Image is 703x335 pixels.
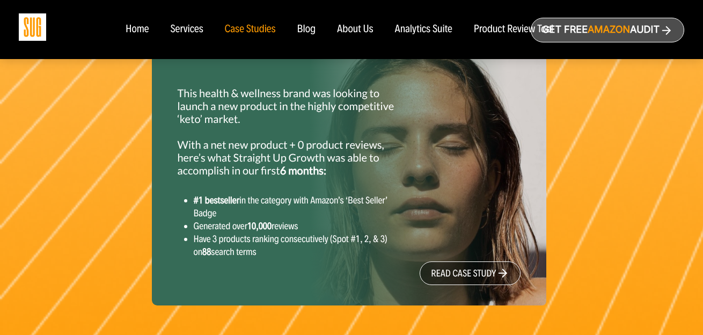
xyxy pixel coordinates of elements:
[178,87,401,177] p: This health & wellness brand was looking to launch a new product in the highly competitive ‘keto’...
[588,24,630,35] span: Amazon
[395,24,452,35] a: Analytics Suite
[194,194,401,220] li: in the category with Amazon’s ‘Best Seller’ Badge
[170,24,203,35] a: Services
[19,13,46,41] img: Sug
[194,232,401,258] li: Have 3 products ranking consecutively (Spot #1, 2, & 3) on search terms
[247,220,272,232] strong: 10,000
[297,24,316,35] a: Blog
[531,18,684,42] a: Get freeAmazonAudit
[474,24,553,35] a: Product Review Tool
[337,24,374,35] a: About Us
[280,164,326,177] strong: 6 months:
[420,261,521,285] a: read case study
[194,194,239,206] strong: #1 bestseller
[126,24,149,35] a: Home
[202,246,211,258] strong: 88
[225,24,276,35] a: Case Studies
[194,220,401,232] li: Generated over reviews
